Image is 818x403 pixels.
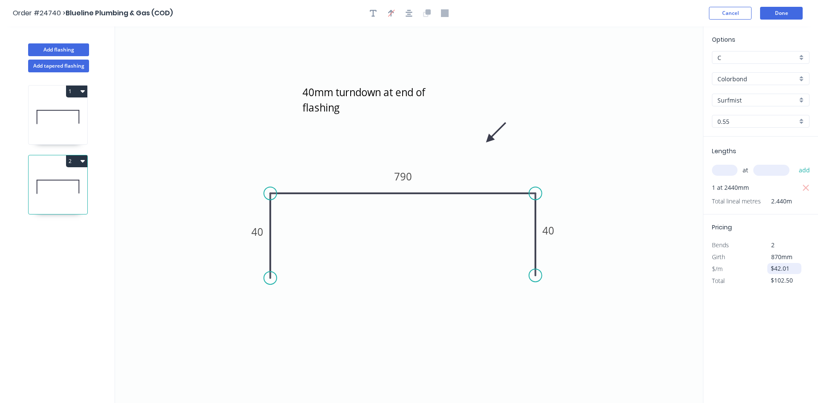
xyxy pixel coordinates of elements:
span: Bends [712,241,729,249]
span: Order #24740 > [13,8,66,18]
span: at [743,164,748,176]
button: Add tapered flashing [28,60,89,72]
button: add [795,163,815,177]
input: Thickness [717,117,797,126]
tspan: 40 [251,225,263,239]
span: $/m [712,265,723,273]
input: Price level [717,53,797,62]
span: Options [712,35,735,44]
input: Colour [717,96,797,105]
button: Cancel [709,7,752,20]
span: Total [712,277,725,285]
tspan: 790 [394,169,412,183]
input: Material [717,74,797,83]
span: 870mm [771,253,792,261]
textarea: 40mm turndown at end of flashing [301,83,460,143]
span: 2.440m [761,195,792,207]
span: Pricing [712,223,732,232]
button: Add flashing [28,43,89,56]
span: Blueline Plumbing & Gas (COD) [66,8,173,18]
button: 2 [66,155,87,167]
span: Lengths [712,147,736,155]
button: Done [760,7,803,20]
span: Total lineal metres [712,195,761,207]
span: 2 [771,241,775,249]
span: 1 at 2440mm [712,182,749,194]
span: Girth [712,253,725,261]
button: 1 [66,86,87,97]
tspan: 40 [542,223,554,237]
